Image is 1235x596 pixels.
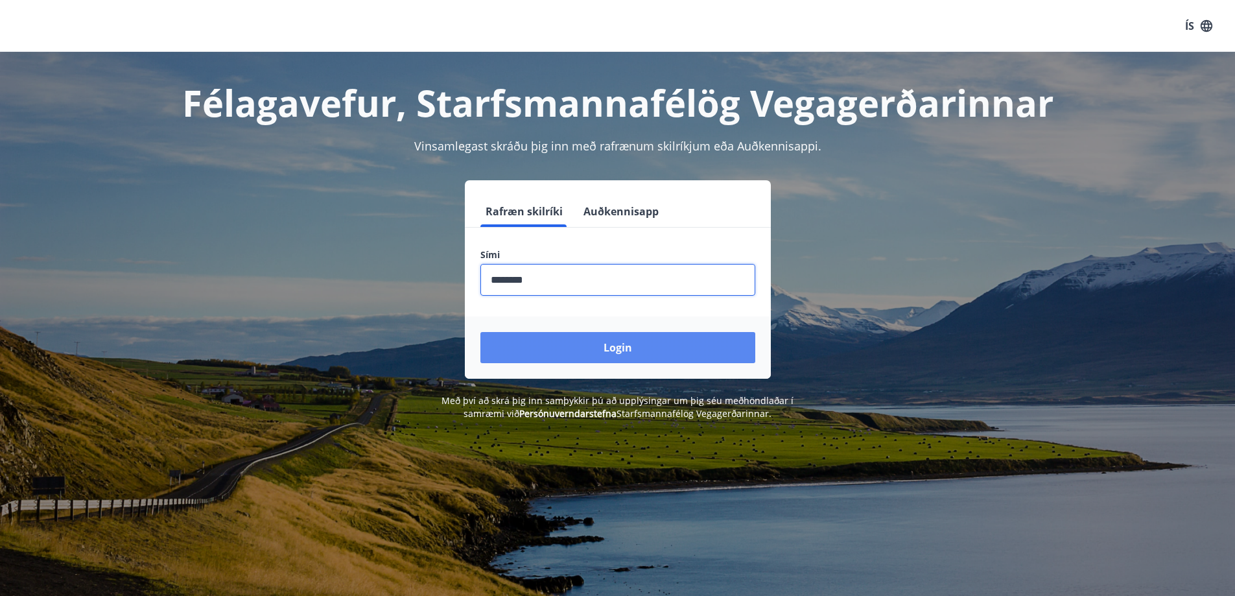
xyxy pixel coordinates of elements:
h1: Félagavefur, Starfsmannafélög Vegagerðarinnar [167,78,1069,127]
label: Sími [480,248,755,261]
button: Auðkennisapp [578,196,664,227]
button: Login [480,332,755,363]
span: Með því að skrá þig inn samþykkir þú að upplýsingar um þig séu meðhöndlaðar í samræmi við Starfsm... [441,394,794,420]
button: Rafræn skilríki [480,196,568,227]
button: ÍS [1178,14,1219,38]
span: Vinsamlegast skráðu þig inn með rafrænum skilríkjum eða Auðkennisappi. [414,138,821,154]
a: Persónuverndarstefna [519,407,617,420]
